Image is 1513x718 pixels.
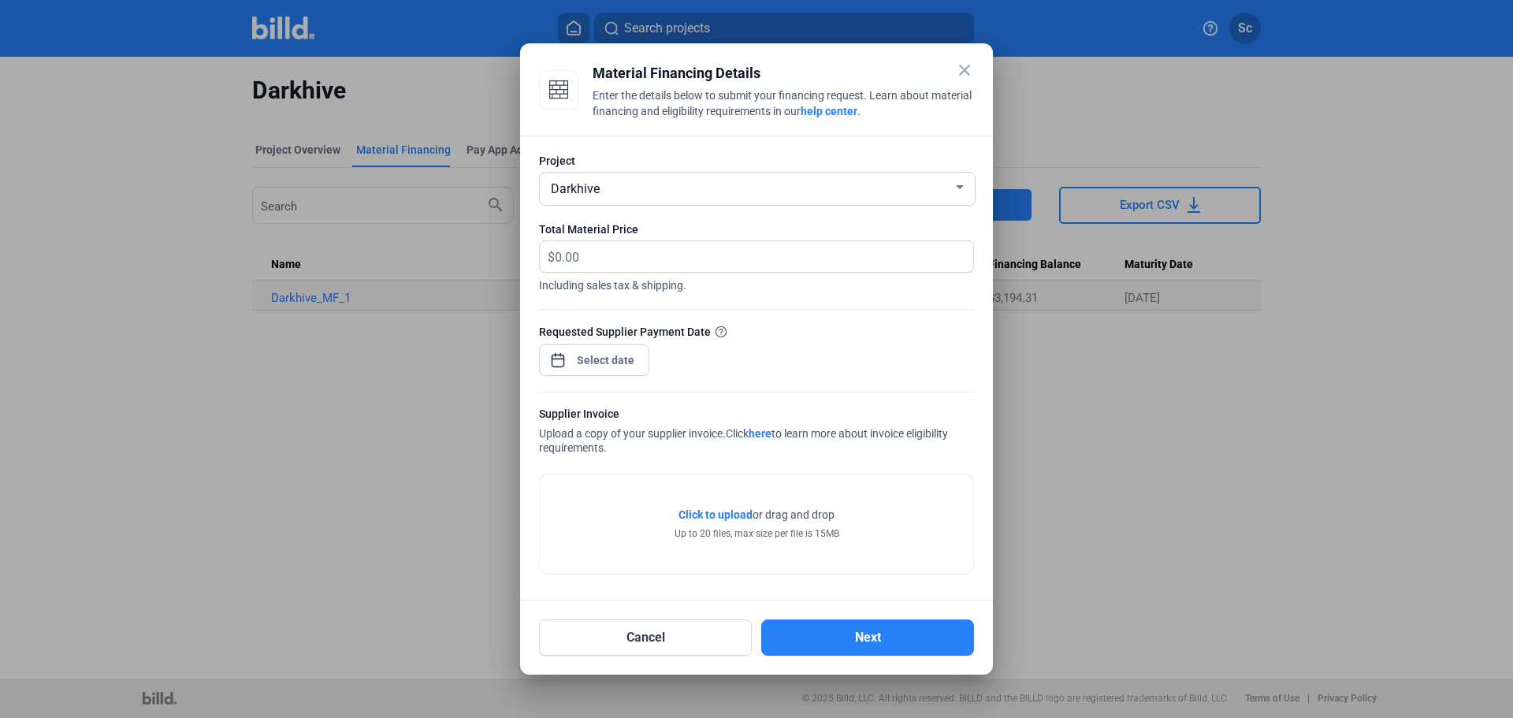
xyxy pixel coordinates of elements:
[801,105,857,117] a: help center
[749,427,771,440] a: here
[539,406,974,426] div: Supplier Invoice
[540,241,555,267] span: $
[678,508,753,521] span: Click to upload
[955,61,974,80] mat-icon: close
[539,427,948,454] span: Click to learn more about invoice eligibility requirements.
[551,181,600,196] span: Darkhive
[539,273,974,293] span: Including sales tax & shipping.
[539,406,974,458] div: Upload a copy of your supplier invoice.
[539,221,974,237] div: Total Material Price
[539,323,974,340] div: Requested Supplier Payment Date
[675,526,839,541] div: Up to 20 files, max size per file is 15MB
[761,619,974,656] button: Next
[539,619,752,656] button: Cancel
[539,153,974,169] div: Project
[555,241,955,272] input: 0.00
[753,507,835,523] span: or drag and drop
[572,351,640,370] input: Select date
[857,105,861,117] span: .
[550,344,566,360] button: Open calendar
[593,87,974,122] div: Enter the details below to submit your financing request. Learn about material financing and elig...
[593,62,974,84] div: Material Financing Details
